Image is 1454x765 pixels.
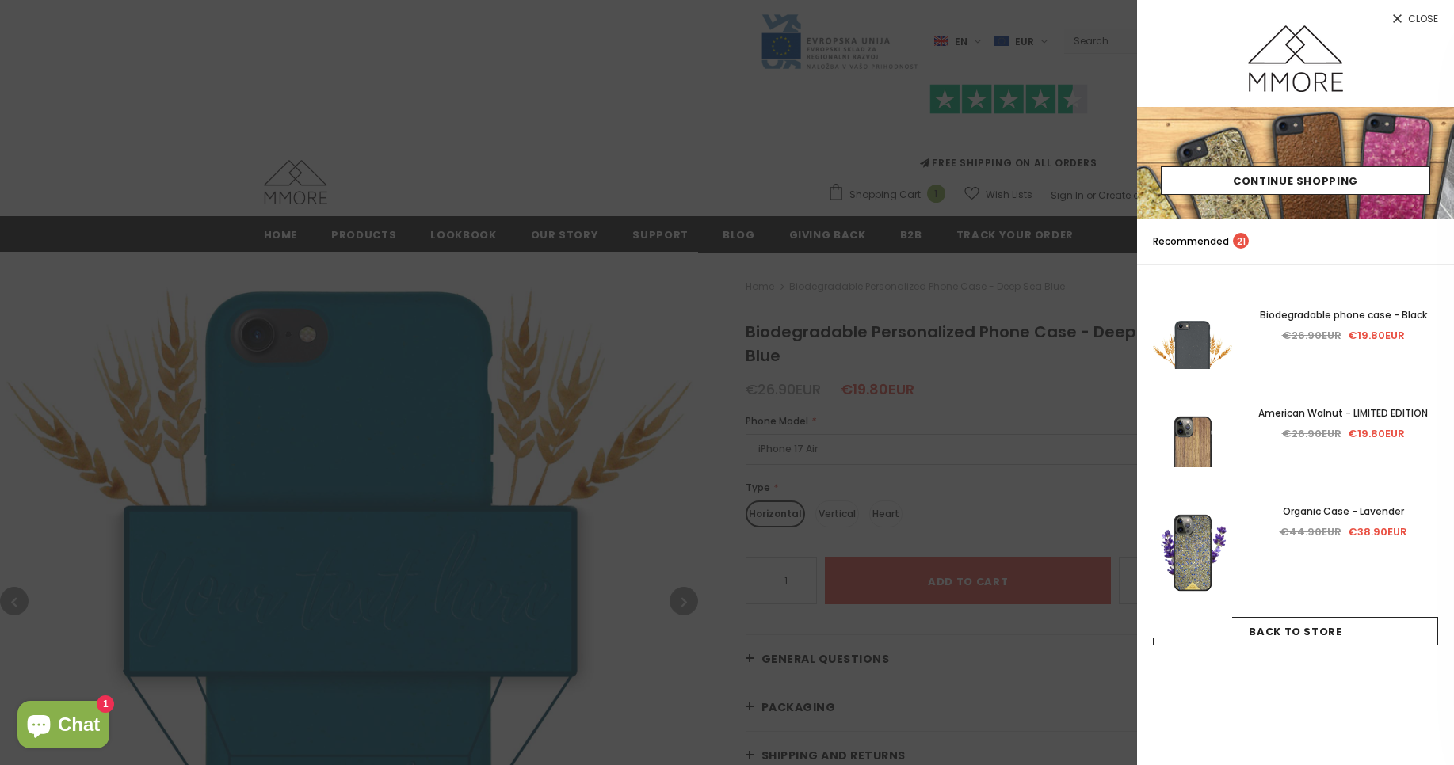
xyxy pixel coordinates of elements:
a: Biodegradable phone case - Black [1248,306,1438,324]
span: €19.80EUR [1348,328,1405,343]
inbox-online-store-chat: Shopify online store chat [13,701,114,752]
p: Recommended [1153,233,1249,249]
span: Biodegradable phone case - Black [1260,308,1427,322]
span: Organic Case - Lavender [1283,504,1404,518]
span: €44.90EUR [1280,524,1341,539]
span: Close [1408,14,1438,24]
span: €38.90EUR [1348,524,1407,539]
span: 21 [1233,233,1249,249]
span: €19.80EUR [1348,426,1405,441]
a: American Walnut - LIMITED EDITION [1248,405,1438,422]
a: Back To Store [1153,617,1438,645]
a: Continue Shopping [1161,166,1430,195]
span: €26.90EUR [1282,328,1341,343]
a: Organic Case - Lavender [1248,503,1438,520]
span: €26.90EUR [1282,426,1341,441]
a: search [1422,234,1438,249]
span: American Walnut - LIMITED EDITION [1258,406,1428,420]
